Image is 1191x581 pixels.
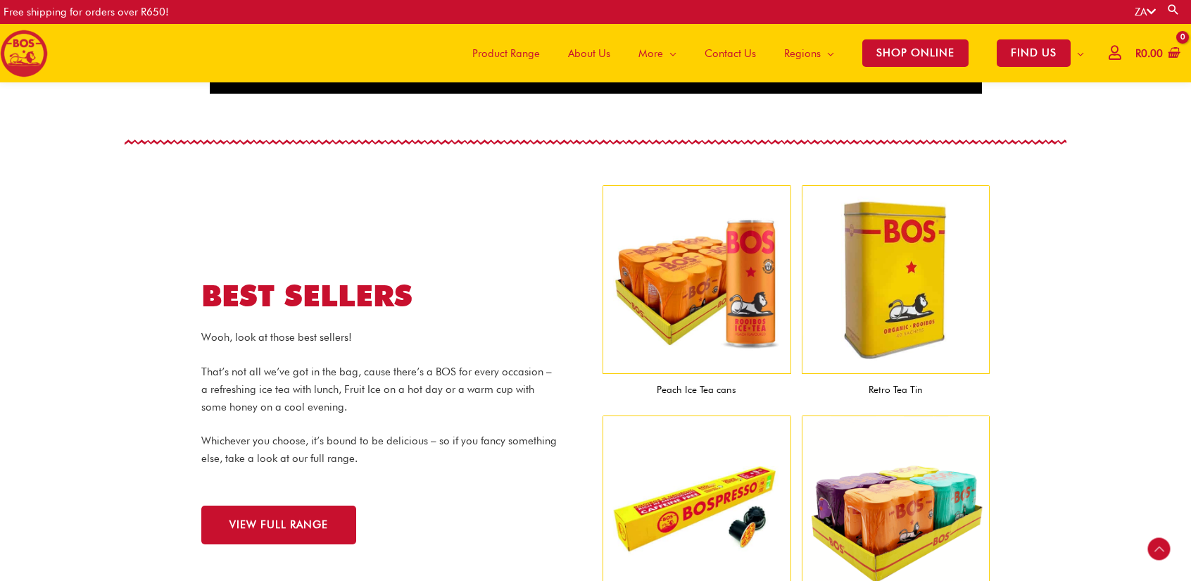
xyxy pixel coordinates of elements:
bdi: 0.00 [1135,47,1163,60]
a: ZA [1135,6,1156,18]
a: VIEW FULL RANGE [201,506,356,544]
span: Contact Us [705,32,756,75]
p: Wooh, look at those best sellers! [201,329,560,346]
p: That’s not all we’ve got in the bag, cause there’s a BOS for every occasion – a refreshing ice te... [201,363,560,416]
h2: BEST SELLERS [201,277,588,316]
a: Contact Us [691,24,770,82]
span: FIND US [997,39,1071,67]
a: About Us [554,24,624,82]
a: More [624,24,691,82]
figcaption: Peach Ice Tea cans [603,374,791,406]
a: SHOP ONLINE [848,24,983,82]
a: Regions [770,24,848,82]
a: Product Range [458,24,554,82]
span: More [638,32,663,75]
span: About Us [568,32,610,75]
span: Regions [784,32,821,75]
figcaption: Retro Tea Tin [802,374,990,406]
span: SHOP ONLINE [862,39,969,67]
a: View Shopping Cart, empty [1133,38,1180,70]
span: Product Range [472,32,540,75]
nav: Site Navigation [448,24,1098,82]
p: Whichever you choose, it’s bound to be delicious – so if you fancy something else, take a look at... [201,432,560,468]
a: Search button [1166,3,1180,16]
img: Tea, rooibos tea, Bos ice tea, bos brands, teas, iced tea [603,185,791,374]
img: BOS_tea-bag-tin-copy-1 [802,185,990,374]
span: VIEW FULL RANGE [229,520,328,530]
span: R [1135,47,1141,60]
